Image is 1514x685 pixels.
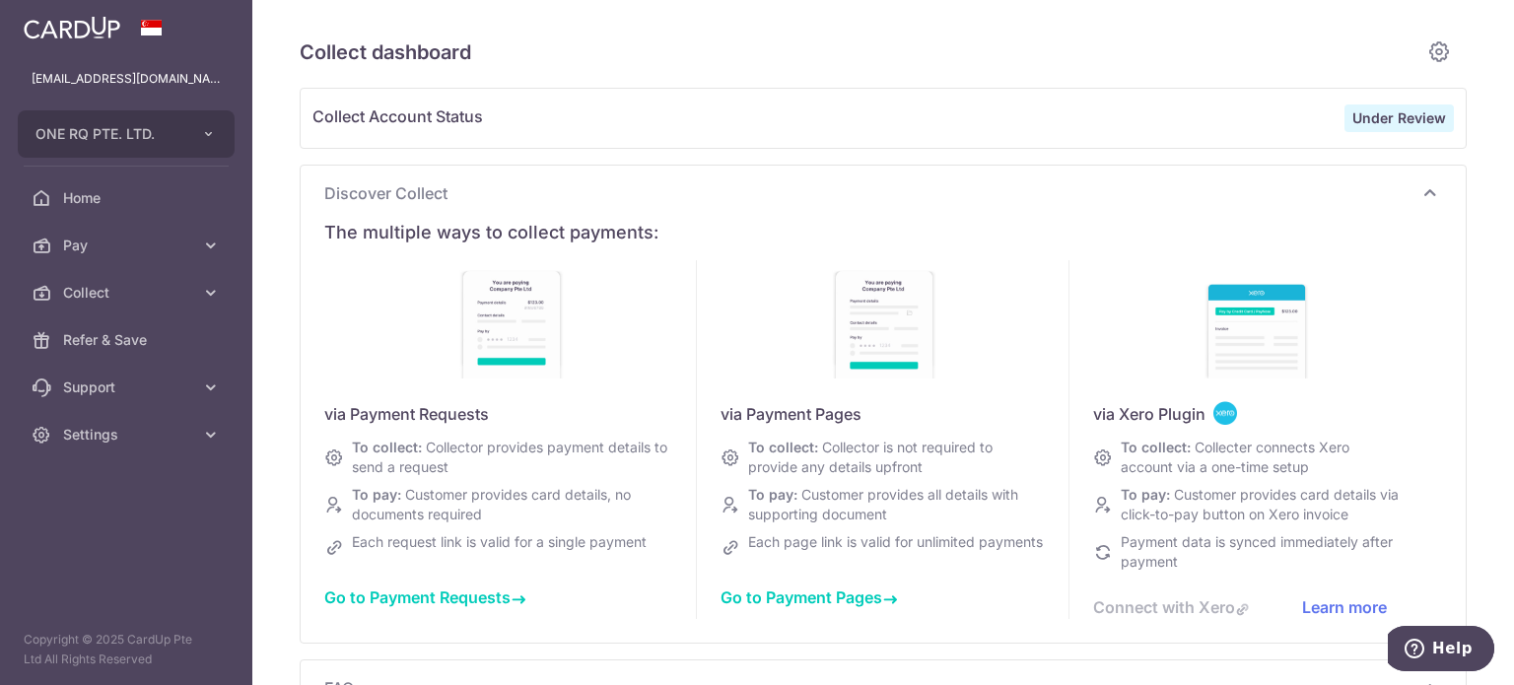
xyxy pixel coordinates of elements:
span: To pay: [748,486,797,503]
span: Each page link is valid for unlimited payments [748,533,1043,550]
span: Collect [63,283,193,303]
iframe: Opens a widget where you can find more information [1388,626,1494,675]
img: discover-payment-requests-886a7fde0c649710a92187107502557eb2ad8374a8eb2e525e76f9e186b9ffba.jpg [451,260,570,378]
span: Payment data is synced immediately after payment [1121,533,1393,570]
p: Discover Collect [324,181,1442,205]
span: Refer & Save [63,330,193,350]
a: Learn more [1302,597,1387,617]
span: Collect Account Status [312,104,1344,132]
strong: Under Review [1352,109,1446,126]
img: discover-payment-pages-940d318898c69d434d935dddd9c2ffb4de86cb20fe041a80db9227a4a91428ac.jpg [824,260,942,378]
div: via Payment Pages [721,402,1068,426]
span: Home [63,188,193,208]
span: Help [44,14,85,32]
img: CardUp [24,16,120,39]
a: Go to Payment Requests [324,587,526,607]
h5: Collect dashboard [300,36,1419,68]
div: via Xero Plugin [1093,402,1442,426]
span: Customer provides card details, no documents required [352,486,631,522]
img: <span class="translation_missing" title="translation missing: en.collect_dashboard.discover.cards... [1213,401,1237,426]
span: Customer provides card details via click-to-pay button on Xero invoice [1121,486,1399,522]
span: To collect: [748,439,818,455]
span: Discover Collect [324,181,1418,205]
span: To pay: [1121,486,1170,503]
span: To collect: [1121,439,1191,455]
span: To collect: [352,439,422,455]
span: Settings [63,425,193,445]
a: Go to Payment Pages [721,587,898,607]
span: To pay: [352,486,401,503]
span: ONE RQ PTE. LTD. [35,124,181,144]
p: [EMAIL_ADDRESS][DOMAIN_NAME] [32,69,221,89]
div: The multiple ways to collect payments: [324,221,1442,244]
span: Customer provides all details with supporting document [748,486,1018,522]
span: Each request link is valid for a single payment [352,533,647,550]
img: discover-xero-sg-b5e0f4a20565c41d343697c4b648558ec96bb2b1b9ca64f21e4d1c2465932dfb.jpg [1197,260,1315,378]
div: Discover Collect [324,213,1442,627]
span: Support [63,377,193,397]
span: Collecter connects Xero account via a one-time setup [1121,439,1349,475]
button: ONE RQ PTE. LTD. [18,110,235,158]
div: via Payment Requests [324,402,696,426]
span: Collector is not required to provide any details upfront [748,439,993,475]
span: Pay [63,236,193,255]
span: Collector provides payment details to send a request [352,439,667,475]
